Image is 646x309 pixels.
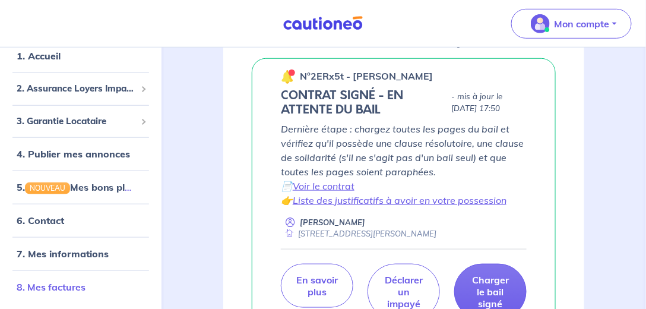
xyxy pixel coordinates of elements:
h5: CONTRAT SIGNÉ - EN ATTENTE DU BAIL [281,89,446,117]
a: 8. Mes factures [17,281,85,293]
p: - mis à jour le [DATE] 17:50 [451,91,527,115]
a: 7. Mes informations [17,248,109,260]
p: [PERSON_NAME] [300,217,365,228]
div: 7. Mes informations [5,242,157,266]
img: 🔔 [281,70,295,84]
a: 5.NOUVEAUMes bons plans [17,181,142,193]
div: 5.NOUVEAUMes bons plans [5,175,157,199]
p: Dernière étape : chargez toutes les pages du bail et vérifiez qu'il possède une clause résolutoir... [281,122,527,207]
button: illu_account_valid_menu.svgMon compte [511,9,632,39]
a: 6. Contact [17,215,64,226]
div: 8. Mes factures [5,275,157,299]
p: En savoir plus [296,274,338,298]
div: 3. Garantie Locataire [5,110,157,133]
a: Liste des justificatifs à avoir en votre possession [293,194,506,206]
span: 3. Garantie Locataire [17,115,136,128]
div: 2. Assurance Loyers Impayés [5,77,157,100]
a: 4. Publier mes annonces [17,148,130,160]
div: state: CONTRACT-SIGNED, Context: NEW,NO-CERTIFICATE,ALONE,LESSOR-DOCUMENTS [281,89,527,117]
span: 2. Assurance Loyers Impayés [17,82,136,96]
div: 6. Contact [5,209,157,232]
p: Mon compte [555,17,610,31]
img: Cautioneo [278,16,368,31]
a: En savoir plus [281,264,353,308]
a: 1. Accueil [17,50,61,62]
p: n°2ERx5t - [PERSON_NAME] [300,69,433,83]
a: Voir le contrat [293,180,354,192]
div: 1. Accueil [5,44,157,68]
img: illu_account_valid_menu.svg [531,14,550,33]
div: 4. Publier mes annonces [5,142,157,166]
div: [STREET_ADDRESS][PERSON_NAME] [281,228,436,239]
